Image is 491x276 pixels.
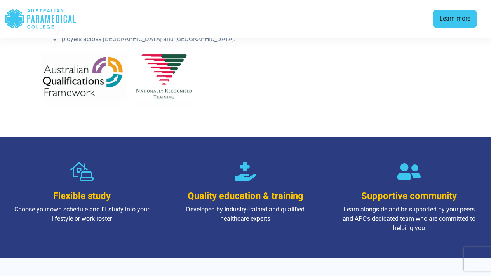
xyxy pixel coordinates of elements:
[338,205,480,233] p: Learn alongside and be supported by your peers and APC’s dedicated team who are committed to help...
[174,190,316,202] h3: Quality education & training
[5,6,77,31] div: Australian Paramedical College
[338,190,480,202] h3: Supportive community
[11,205,153,224] p: Choose your own schedule and fit study into your lifestyle or work roster
[11,190,153,202] h3: Flexible study
[174,205,316,224] p: Developed by industry-trained and qualified healthcare experts
[433,10,477,28] a: Learn more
